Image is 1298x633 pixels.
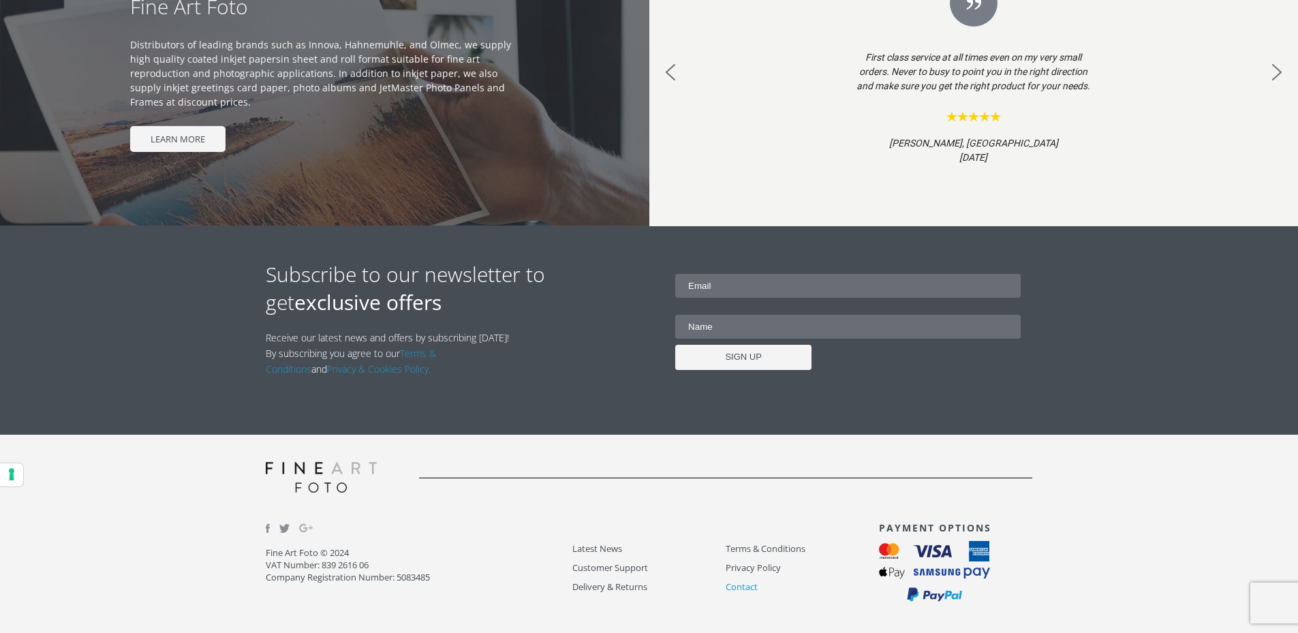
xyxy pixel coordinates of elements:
a: Privacy Policy [726,560,879,576]
h2: Subscribe to our newsletter to get [266,260,649,316]
p: Fine Art Foto © 2024 VAT Number: 839 2616 06 Company Registration Number: 5083485 [266,546,572,583]
a: Latest News [572,541,726,557]
a: Contact [726,579,879,595]
img: next arrow [1266,61,1288,83]
img: payment_options.svg [879,541,990,602]
input: SIGN UP [675,345,812,370]
img: facebook.svg [266,524,270,533]
img: twitter.svg [279,524,290,533]
a: Privacy & Cookies Policy. [327,362,431,375]
input: Email [675,274,1021,298]
span: LEARN MORE [130,126,226,152]
a: Terms & Conditions [726,541,879,557]
strong: exclusive offers [294,288,442,316]
i: First class service at all times even on my very small orders. Never to busy to point you in the ... [856,52,1090,91]
p: Receive our latest news and offers by subscribing [DATE]! By subscribing you agree to our and [266,330,516,377]
img: previous arrow [660,61,681,83]
p: Distributors of leading brands such as Innova, Hahnemuhle, and Olmec, we supply high quality coat... [130,37,520,109]
a: Customer Support [572,560,726,576]
i: [PERSON_NAME], [GEOGRAPHIC_DATA] [DATE] [889,138,1058,163]
img: logo-grey.svg [266,462,377,493]
input: Name [675,315,1021,339]
h3: PAYMENT OPTIONS [879,521,1032,534]
a: Terms & Conditions [266,347,436,375]
img: Google_Plus.svg [299,521,313,535]
a: Delivery & Returns [572,579,726,595]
